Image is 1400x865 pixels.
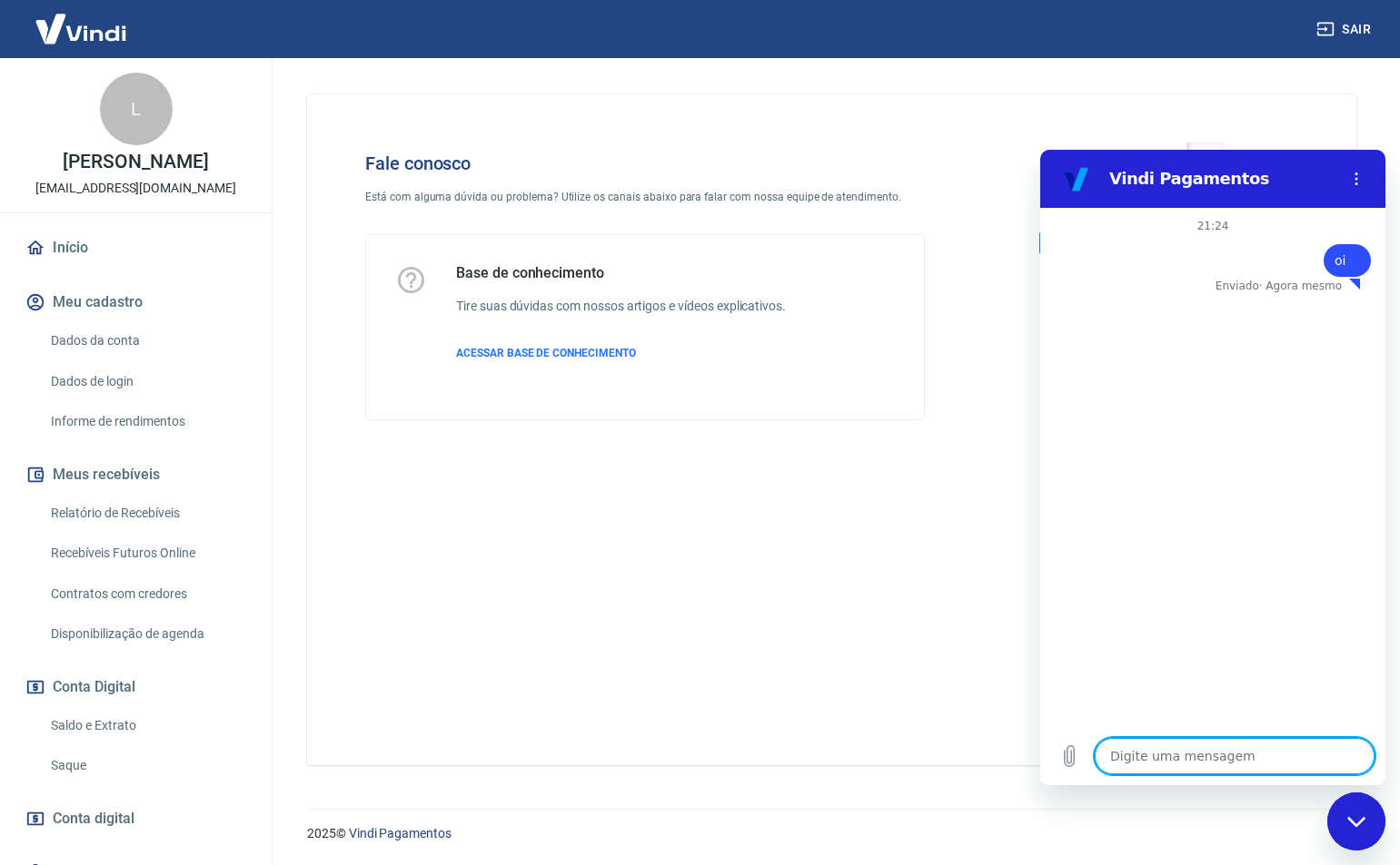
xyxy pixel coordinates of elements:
a: Disponibilização de agenda [44,615,250,653]
a: Contratos com credores [44,575,250,613]
p: [PERSON_NAME] [63,152,208,172]
p: Está com alguma dúvida ou problema? Utilize os canais abaixo para falar com nossa equipe de atend... [365,189,925,205]
img: Fale conosco [1003,123,1279,366]
a: Início [22,228,250,268]
p: 2025 © [307,824,1356,843]
a: Saque [44,747,250,784]
button: Conta Digital [22,667,250,707]
a: Dados de login [44,363,250,400]
h6: Tire suas dúvidas com nossos artigos e vídeos explicativos. [456,297,786,316]
a: Relatório de Recebíveis [44,495,250,532]
a: Saldo e Extrato [44,707,250,744]
div: L [100,73,173,145]
p: [EMAIL_ADDRESS][DOMAIN_NAME] [35,179,236,198]
a: Dados da conta [44,322,250,359]
a: ACESSAR BASE DE CONHECIMENTO [456,345,786,361]
a: Informe de rendimentos [44,403,250,440]
iframe: Janela de mensagens [1040,150,1385,785]
a: Conta digital [22,799,250,839]
h5: Base de conhecimento [456,264,786,282]
iframe: Botão para abrir a janela de mensagens, conversa em andamento [1327,792,1385,850]
span: Conta digital [53,806,134,831]
img: Vindi [22,1,140,56]
button: Sair [1313,13,1378,46]
button: Meus recebíveis [22,455,250,495]
a: Vindi Pagamentos [349,826,452,840]
h4: Fale conosco [365,152,925,174]
a: Recebíveis Futuros Online [44,535,250,572]
button: Meu cadastro [22,282,250,322]
span: ACESSAR BASE DE CONHECIMENTO [456,347,636,359]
